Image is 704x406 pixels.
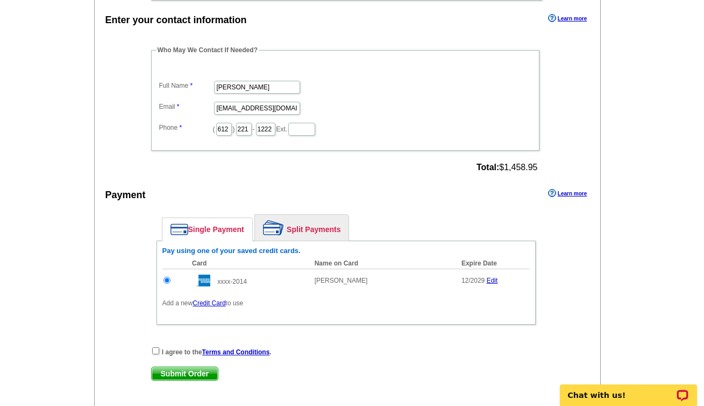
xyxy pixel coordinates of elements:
[553,372,704,406] iframe: LiveChat chat widget
[162,218,252,241] a: Single Payment
[170,223,188,235] img: single-payment.png
[456,258,530,269] th: Expire Date
[217,278,247,285] span: xxxx-2014
[157,120,534,137] dd: ( ) - Ext.
[157,45,259,55] legend: Who May We Contact If Needed?
[192,275,210,286] img: amex.gif
[162,247,530,255] h6: Pay using one of your saved credit cards.
[202,348,270,356] a: Terms and Conditions
[263,220,284,235] img: split-payment.png
[548,14,587,23] a: Learn more
[309,258,456,269] th: Name on Card
[159,81,213,90] label: Full Name
[487,277,498,284] a: Edit
[461,277,485,284] span: 12/2029
[162,348,272,356] strong: I agree to the .
[548,189,587,198] a: Learn more
[105,188,146,202] div: Payment
[477,163,538,172] span: $1,458.95
[159,123,213,132] label: Phone
[255,215,349,241] a: Split Payments
[187,258,309,269] th: Card
[477,163,499,172] strong: Total:
[159,102,213,111] label: Email
[193,299,225,307] a: Credit Card
[162,298,530,308] p: Add a new to use
[152,367,218,380] span: Submit Order
[105,13,247,27] div: Enter your contact information
[315,277,368,284] span: [PERSON_NAME]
